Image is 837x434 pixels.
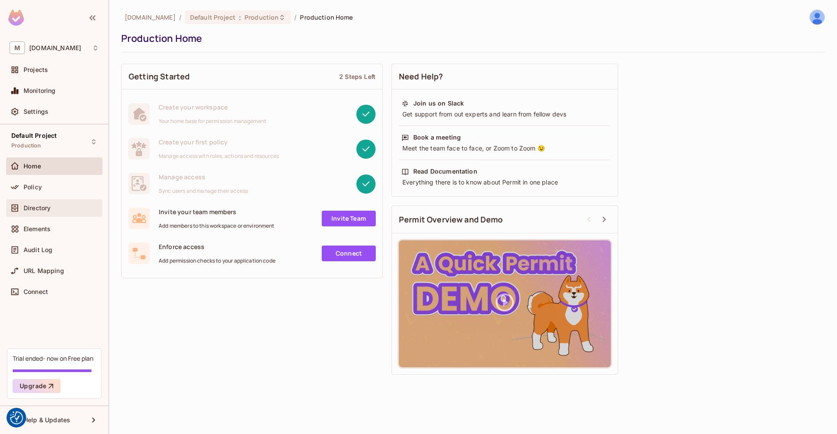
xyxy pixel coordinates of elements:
[24,108,48,115] span: Settings
[10,411,23,424] button: Consent Preferences
[125,13,176,21] span: the active workspace
[159,257,276,264] span: Add permission checks to your application code
[129,71,190,82] span: Getting Started
[24,87,56,94] span: Monitoring
[399,71,443,82] span: Need Help?
[24,417,70,424] span: Help & Updates
[24,288,48,295] span: Connect
[8,10,24,26] img: SReyMgAAAABJRU5ErkJggg==
[413,167,477,176] div: Read Documentation
[10,41,25,54] span: M
[401,110,608,119] div: Get support from out experts and learn from fellow devs
[13,354,93,362] div: Trial ended- now on Free plan
[121,32,820,45] div: Production Home
[190,13,235,21] span: Default Project
[159,243,276,251] span: Enforce access
[401,144,608,153] div: Meet the team face to face, or Zoom to Zoom 😉
[159,138,279,146] span: Create your first policy
[294,13,296,21] li: /
[413,133,461,142] div: Book a meeting
[300,13,353,21] span: Production Home
[159,208,275,216] span: Invite your team members
[322,246,376,261] a: Connect
[10,411,23,424] img: Revisit consent button
[24,246,52,253] span: Audit Log
[29,44,81,51] span: Workspace: mensoi.com
[413,99,464,108] div: Join us on Slack
[11,142,41,149] span: Production
[322,211,376,226] a: Invite Team
[238,14,242,21] span: :
[399,214,503,225] span: Permit Overview and Demo
[159,153,279,160] span: Manage access with roles, actions and resources
[13,379,61,393] button: Upgrade
[339,72,375,81] div: 2 Steps Left
[159,188,248,195] span: Sync users and manage their access
[24,184,42,191] span: Policy
[245,13,279,21] span: Production
[159,103,266,111] span: Create your workspace
[159,118,266,125] span: Your home base for permission management
[11,132,57,139] span: Default Project
[159,222,275,229] span: Add members to this workspace or environment
[24,267,64,274] span: URL Mapping
[24,226,51,232] span: Elements
[401,178,608,187] div: Everything there is to know about Permit in one place
[159,173,248,181] span: Manage access
[810,10,824,24] img: Filip Grebowski
[24,205,51,212] span: Directory
[24,66,48,73] span: Projects
[24,163,41,170] span: Home
[179,13,181,21] li: /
